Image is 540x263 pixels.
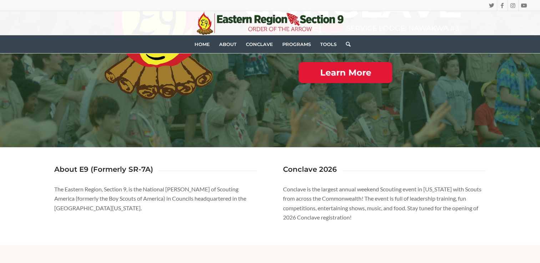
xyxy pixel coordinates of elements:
p: Conclave is the largest annual weekend Scouting event in [US_STATE] with Scouts from across the C... [283,185,486,222]
span: Home [195,41,210,47]
p: The Eastern Region, Section 9, is the National [PERSON_NAME] of Scouting America (formerly the Bo... [54,185,257,213]
a: Tools [316,35,341,53]
a: Home [190,35,215,53]
a: Programs [278,35,316,53]
h3: Conclave 2026 [283,165,337,173]
h3: About E9 (Formerly SR-7A) [54,165,153,173]
span: Programs [282,41,311,47]
span: Conclave [246,41,273,47]
span: Tools [320,41,337,47]
a: Conclave [241,35,278,53]
a: Search [341,35,350,53]
a: About [215,35,241,53]
span: About [219,41,237,47]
